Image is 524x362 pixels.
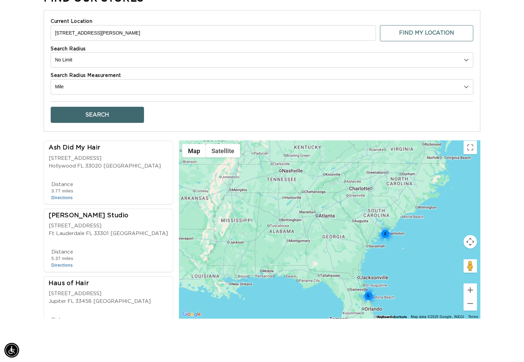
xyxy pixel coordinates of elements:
button: Map camera controls [464,235,477,248]
span: [STREET_ADDRESS] [49,291,101,296]
span: Distance [51,182,73,187]
a: Directions [51,263,73,268]
span: 33020 [85,163,102,170]
div: Ash Did My Hair [49,144,161,153]
span: FL [86,230,93,238]
span: Hollywood [49,163,76,170]
span: 33301 [94,230,109,238]
a: Terms (opens in new tab) [468,315,478,319]
iframe: Chat Widget [490,330,524,362]
span: [GEOGRAPHIC_DATA] [110,230,168,238]
button: Show satellite imagery [206,144,240,157]
img: Google [181,310,203,319]
a: Directions [51,195,73,200]
span: 33458 [76,298,92,306]
div: [PERSON_NAME] Studio [49,212,168,221]
button: Toggle fullscreen view [464,141,477,154]
button: Show street map [182,144,206,157]
span: Map data ©2025 Google, INEGI [411,315,464,319]
span: [GEOGRAPHIC_DATA] [103,163,161,170]
span: [STREET_ADDRESS] [49,156,101,161]
label: Search Radius [51,46,473,53]
span: [GEOGRAPHIC_DATA] [93,298,151,306]
span: Jupiter [49,298,66,306]
span: Distance [51,250,73,255]
input: Enter a location [51,25,376,41]
span: FL [67,298,74,306]
button: Drag Pegman onto the map to open Street View [464,259,477,273]
div: 5 [360,287,377,305]
label: Search Radius Measurement [51,73,473,79]
div: Haus of Hair [49,279,151,288]
div: 5.37 miles [51,256,73,262]
a: Open this area in Google Maps (opens a new window) [181,310,203,319]
button: Search [51,107,144,123]
div: Accessibility Menu [4,343,19,358]
label: Current Location [51,18,473,25]
button: Zoom out [464,297,477,310]
span: [STREET_ADDRESS] [49,223,101,228]
span: FL [77,163,84,170]
button: Keyboard shortcuts [377,315,407,319]
button: Zoom in [464,283,477,297]
button: Find My Location [380,25,473,41]
div: 3.77 miles [51,188,73,194]
div: 2 [376,225,394,243]
span: Distance [51,317,73,322]
span: Ft Lauderdale [49,230,85,238]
